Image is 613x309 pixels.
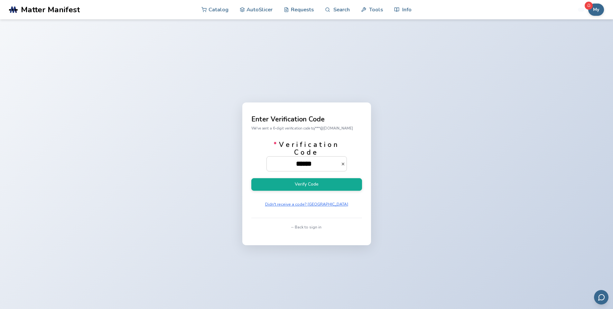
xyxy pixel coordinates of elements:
button: Verify Code [251,178,362,191]
button: My [588,4,604,16]
p: Enter Verification Code [251,116,362,123]
span: Matter Manifest [21,5,80,14]
button: Didn't receive a code? [GEOGRAPHIC_DATA] [263,200,350,209]
label: Verification Code [266,141,347,171]
input: *Verification Code [267,157,341,171]
button: ← Back to sign in [289,223,324,232]
button: Send feedback via email [594,290,608,304]
p: We've sent a 6-digit verification code to j***@[DOMAIN_NAME] [251,125,362,132]
button: *Verification Code [341,162,347,166]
